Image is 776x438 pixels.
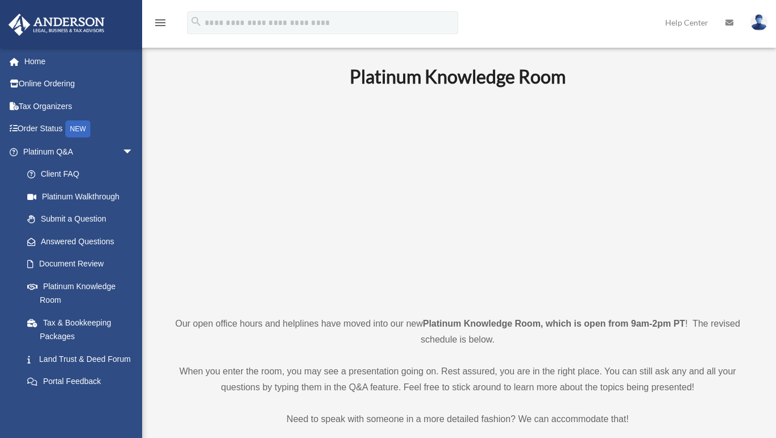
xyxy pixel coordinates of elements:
a: menu [153,20,167,30]
a: Home [8,50,151,73]
a: Portal Feedback [16,370,151,393]
p: Need to speak with someone in a more detailed fashion? We can accommodate that! [162,411,753,427]
iframe: 231110_Toby_KnowledgeRoom [287,103,628,295]
i: menu [153,16,167,30]
a: Tax & Bookkeeping Packages [16,311,151,348]
a: Platinum Walkthrough [16,185,151,208]
img: Anderson Advisors Platinum Portal [5,14,108,36]
a: Platinum Knowledge Room [16,275,145,311]
strong: Platinum Knowledge Room, which is open from 9am-2pm PT [423,319,685,328]
a: Answered Questions [16,230,151,253]
a: Document Review [16,253,151,276]
b: Platinum Knowledge Room [350,65,566,87]
a: Digital Productsarrow_drop_down [8,393,151,415]
a: Client FAQ [16,163,151,186]
p: Our open office hours and helplines have moved into our new ! The revised schedule is below. [162,316,753,348]
a: Submit a Question [16,208,151,231]
a: Land Trust & Deed Forum [16,348,151,370]
span: arrow_drop_down [122,393,145,416]
a: Order StatusNEW [8,118,151,141]
span: arrow_drop_down [122,140,145,164]
img: User Pic [750,14,767,31]
p: When you enter the room, you may see a presentation going on. Rest assured, you are in the right ... [162,364,753,395]
i: search [190,15,202,28]
div: NEW [65,120,90,137]
a: Online Ordering [8,73,151,95]
a: Platinum Q&Aarrow_drop_down [8,140,151,163]
a: Tax Organizers [8,95,151,118]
